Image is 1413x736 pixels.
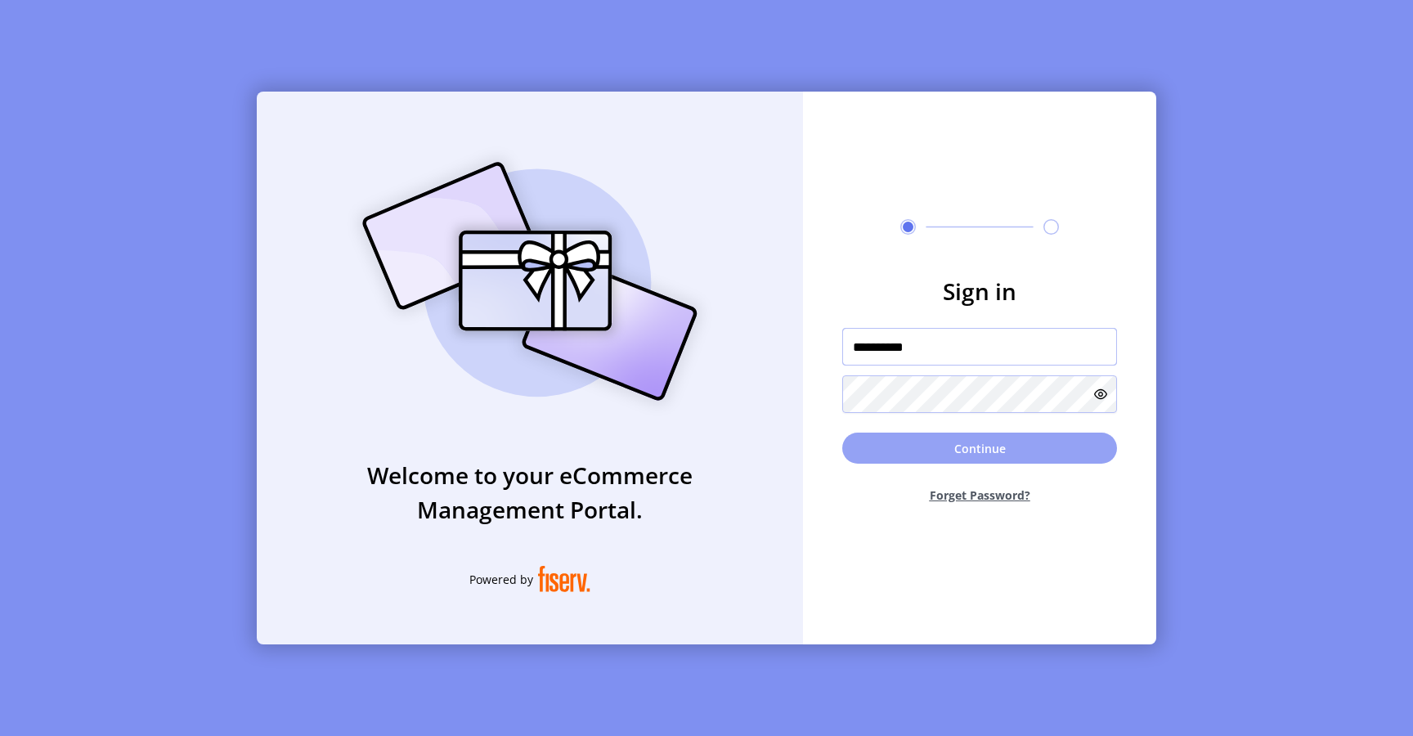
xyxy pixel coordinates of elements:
[842,473,1117,517] button: Forget Password?
[842,433,1117,464] button: Continue
[257,458,803,527] h3: Welcome to your eCommerce Management Portal.
[338,144,722,419] img: card_Illustration.svg
[469,571,533,588] span: Powered by
[842,274,1117,308] h3: Sign in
